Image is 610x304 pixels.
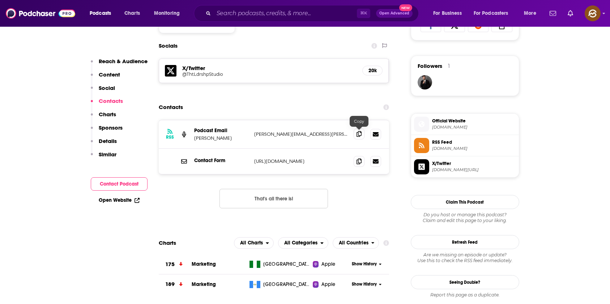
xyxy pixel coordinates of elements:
a: X/Twitter[DOMAIN_NAME][URL] [414,159,516,174]
h3: 189 [165,280,175,288]
div: Claim and edit this page to your liking. [411,212,519,223]
a: 189 [159,274,192,294]
a: @ThtLdrshpStudio [182,71,357,77]
button: open menu [278,237,328,249]
p: [PERSON_NAME][EMAIL_ADDRESS][PERSON_NAME][DOMAIN_NAME] [254,131,348,137]
span: Apple [321,261,335,268]
button: Reach & Audience [91,58,148,71]
p: Charts [99,111,116,118]
button: Open AdvancedNew [376,9,413,18]
button: Similar [91,151,116,164]
h5: 20k [368,68,376,74]
span: X/Twitter [432,160,516,167]
img: User Profile [585,5,601,21]
h2: Countries [333,237,379,249]
button: Claim This Podcast [411,195,519,209]
a: Apple [313,261,349,268]
a: Apple [313,281,349,288]
span: Nigeria [263,261,310,268]
p: Details [99,138,117,144]
div: Are we missing an episode or update? Use this to check the RSS feed immediately. [411,252,519,264]
p: Contact Form [194,157,248,164]
span: All Countries [339,240,368,246]
span: ⌘ K [357,9,370,18]
button: Social [91,84,115,98]
p: [PERSON_NAME] [194,135,248,141]
span: Do you host or manage this podcast? [411,212,519,218]
span: Guatemala [263,281,310,288]
h2: Categories [278,237,328,249]
input: Search podcasts, credits, & more... [214,8,357,19]
img: Podchaser - Follow, Share and Rate Podcasts [6,6,75,20]
h3: RSS [166,134,174,140]
a: Marketing [192,261,216,267]
a: Charts [120,8,144,19]
div: Copy [350,116,368,127]
button: Contacts [91,97,123,111]
span: For Podcasters [474,8,508,18]
a: Show notifications dropdown [547,7,559,19]
span: All Charts [240,240,263,246]
span: Followers [418,62,442,69]
button: Refresh Feed [411,235,519,249]
button: open menu [519,8,545,19]
h2: Socials [159,39,178,53]
p: Social [99,84,115,91]
p: Sponsors [99,124,123,131]
p: Similar [99,151,116,158]
button: Sponsors [91,124,123,138]
h5: @ThtLdrshpStudio [182,71,298,77]
a: [GEOGRAPHIC_DATA] [247,261,313,268]
a: 175 [159,255,192,274]
h2: Charts [159,239,176,246]
p: [URL][DOMAIN_NAME] [254,158,348,164]
span: Charts [124,8,140,18]
span: thoughtleadershipstudio.com [432,125,516,130]
h2: Contacts [159,100,183,114]
button: open menu [234,237,274,249]
a: Marketing [192,281,216,287]
span: Official Website [432,118,516,124]
button: open menu [85,8,120,19]
p: Content [99,71,120,78]
button: open menu [333,237,379,249]
span: RSS Feed [432,139,516,146]
a: [GEOGRAPHIC_DATA] [247,281,313,288]
span: Apple [321,281,335,288]
span: Show History [352,281,377,287]
button: Contact Podcast [91,177,148,191]
h2: Platforms [234,237,274,249]
a: RSS Feed[DOMAIN_NAME] [414,138,516,153]
button: Show profile menu [585,5,601,21]
p: Podcast Email [194,127,248,134]
a: Official Website[DOMAIN_NAME] [414,117,516,132]
button: Charts [91,111,116,124]
span: More [524,8,536,18]
button: Show History [349,281,384,287]
span: twitter.com/ThtLdrshpStudio [432,167,516,173]
span: Podcasts [90,8,111,18]
span: New [399,4,412,11]
a: Show notifications dropdown [565,7,576,19]
button: Content [91,71,120,84]
p: Contacts [99,97,123,104]
button: open menu [149,8,189,19]
button: Show History [349,261,384,267]
a: Seeing Double? [411,275,519,289]
a: Open Website [99,197,140,203]
span: All Categories [284,240,317,246]
div: Search podcasts, credits, & more... [201,5,426,22]
div: Report this page as a duplicate. [411,292,519,298]
button: open menu [469,8,519,19]
p: Reach & Audience [99,58,148,65]
span: For Business [433,8,462,18]
span: Open Advanced [379,12,409,15]
button: Nothing here. [219,189,328,208]
span: Logged in as hey85204 [585,5,601,21]
h5: X/Twitter [182,65,357,71]
img: JohirMia [418,75,432,90]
